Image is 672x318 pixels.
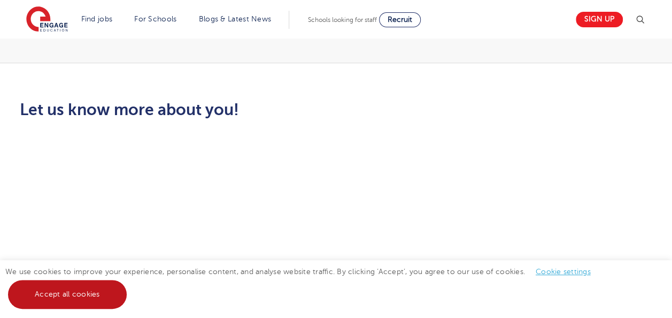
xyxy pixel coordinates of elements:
[576,12,623,27] a: Sign up
[8,280,127,309] a: Accept all cookies
[388,16,412,24] span: Recruit
[199,15,272,23] a: Blogs & Latest News
[134,15,176,23] a: For Schools
[536,268,591,276] a: Cookie settings
[308,16,377,24] span: Schools looking for staff
[26,6,68,33] img: Engage Education
[20,101,436,119] h2: Let us know more about you!
[379,12,421,27] a: Recruit
[5,268,601,298] span: We use cookies to improve your experience, personalise content, and analyse website traffic. By c...
[81,15,113,23] a: Find jobs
